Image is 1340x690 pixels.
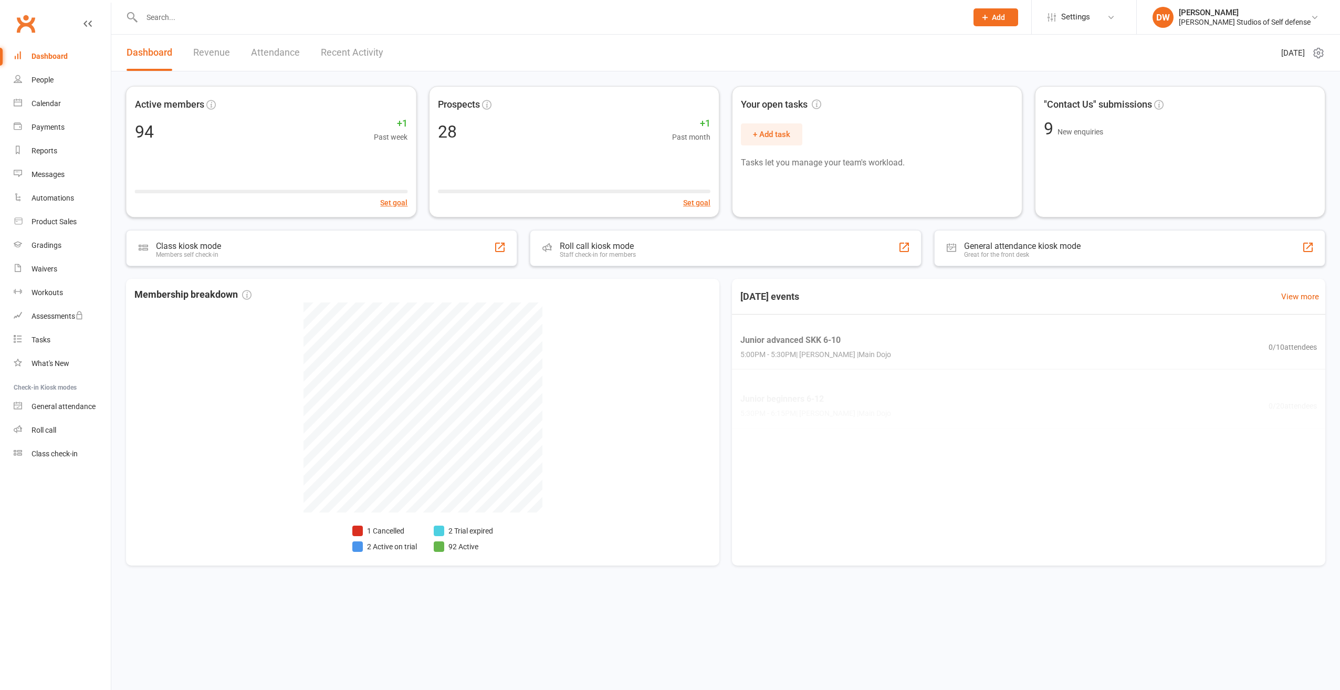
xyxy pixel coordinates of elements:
[992,13,1005,22] span: Add
[32,52,68,60] div: Dashboard
[14,45,111,68] a: Dashboard
[14,352,111,375] a: What's New
[32,76,54,84] div: People
[139,10,960,25] input: Search...
[352,541,417,552] li: 2 Active on trial
[741,156,1013,170] p: Tasks let you manage your team's workload.
[13,11,39,37] a: Clubworx
[14,395,111,419] a: General attendance kiosk mode
[1044,119,1058,139] span: 9
[964,241,1081,251] div: General attendance kiosk mode
[1061,5,1090,29] span: Settings
[1179,17,1311,27] div: [PERSON_NAME] Studios of Self defense
[1058,128,1103,136] span: New enquiries
[127,35,172,71] a: Dashboard
[973,8,1018,26] button: Add
[14,139,111,163] a: Reports
[32,99,61,108] div: Calendar
[32,241,61,249] div: Gradings
[14,116,111,139] a: Payments
[32,336,50,344] div: Tasks
[32,449,78,458] div: Class check-in
[32,170,65,179] div: Messages
[1153,7,1174,28] div: DW
[1281,290,1319,303] a: View more
[14,234,111,257] a: Gradings
[32,402,96,411] div: General attendance
[352,525,417,537] li: 1 Cancelled
[32,359,69,368] div: What's New
[32,265,57,273] div: Waivers
[32,288,63,297] div: Workouts
[14,186,111,210] a: Automations
[438,123,457,140] div: 28
[14,92,111,116] a: Calendar
[32,194,74,202] div: Automations
[374,116,407,131] span: +1
[560,241,636,251] div: Roll call kiosk mode
[740,333,891,347] span: Junior advanced SKK 6-10
[32,312,83,320] div: Assessments
[14,442,111,466] a: Class kiosk mode
[14,257,111,281] a: Waivers
[1281,47,1305,59] span: [DATE]
[672,116,710,131] span: +1
[740,408,891,420] span: 5:30PM - 6:15PM | [PERSON_NAME] | Main Dojo
[741,97,821,112] span: Your open tasks
[14,281,111,305] a: Workouts
[14,305,111,328] a: Assessments
[32,123,65,131] div: Payments
[434,541,493,552] li: 92 Active
[434,525,493,537] li: 2 Trial expired
[740,349,891,360] span: 5:00PM - 5:30PM | [PERSON_NAME] | Main Dojo
[1269,400,1317,412] span: 0 / 20 attendees
[683,197,710,208] button: Set goal
[156,251,221,258] div: Members self check-in
[135,97,204,112] span: Active members
[156,241,221,251] div: Class kiosk mode
[14,68,111,92] a: People
[321,35,383,71] a: Recent Activity
[32,426,56,434] div: Roll call
[193,35,230,71] a: Revenue
[32,217,77,226] div: Product Sales
[14,328,111,352] a: Tasks
[741,123,802,145] button: + Add task
[732,287,808,306] h3: [DATE] events
[374,131,407,143] span: Past week
[438,97,480,112] span: Prospects
[14,210,111,234] a: Product Sales
[251,35,300,71] a: Attendance
[14,163,111,186] a: Messages
[134,287,252,302] span: Membership breakdown
[1269,341,1317,352] span: 0 / 10 attendees
[135,123,154,140] div: 94
[560,251,636,258] div: Staff check-in for members
[964,251,1081,258] div: Great for the front desk
[740,392,891,406] span: Junior beginners 6-12
[1179,8,1311,17] div: [PERSON_NAME]
[14,419,111,442] a: Roll call
[380,197,407,208] button: Set goal
[672,131,710,143] span: Past month
[1044,97,1152,112] span: "Contact Us" submissions
[32,147,57,155] div: Reports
